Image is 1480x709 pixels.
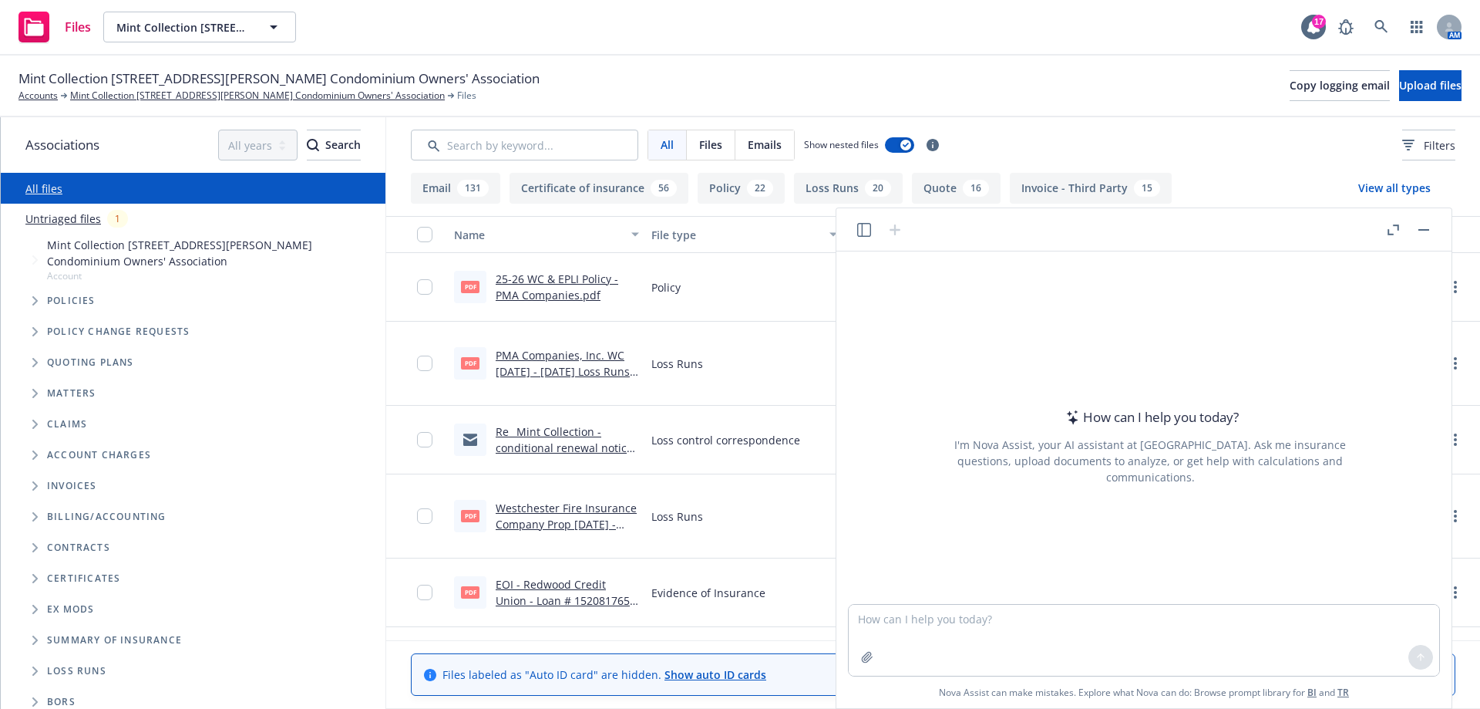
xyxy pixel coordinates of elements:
[651,432,800,448] span: Loss control correspondence
[417,432,432,447] input: Toggle Row Selected
[457,180,489,197] div: 131
[18,89,58,103] a: Accounts
[865,180,891,197] div: 20
[651,227,819,243] div: File type
[47,543,110,552] span: Contracts
[1446,430,1465,449] a: more
[1366,12,1397,42] a: Search
[448,216,645,253] button: Name
[1290,70,1390,101] button: Copy logging email
[1307,686,1317,699] a: BI
[651,180,677,197] div: 56
[47,697,76,707] span: BORs
[651,279,681,295] span: Policy
[417,279,432,295] input: Toggle Row Selected
[912,173,1001,204] button: Quote
[1,234,385,501] div: Tree Example
[47,636,182,645] span: Summary of insurance
[1061,407,1239,427] div: How can I help you today?
[47,358,134,367] span: Quoting plans
[1312,15,1326,29] div: 17
[461,510,479,522] span: PDF
[1446,507,1465,525] a: more
[496,577,636,689] a: EOI - Redwood Credit Union - Loan # 1520817659 - Mint Collection [STREET_ADDRESS][PERSON_NAME] Co...
[664,667,766,682] a: Show auto ID cards
[939,677,1349,708] span: Nova Assist can make mistakes. Explore what Nova can do: Browse prompt library for and
[933,437,1367,485] div: I'm Nova Assist, your AI assistant at [GEOGRAPHIC_DATA]. Ask me insurance questions, upload docum...
[651,356,703,372] span: Loss Runs
[47,269,379,282] span: Account
[417,356,432,371] input: Toggle Row Selected
[496,272,618,302] a: 25-26 WC & EPLI Policy - PMA Companies.pdf
[47,451,151,460] span: Account charges
[307,130,361,160] div: Search
[107,210,128,228] div: 1
[461,357,479,369] span: pdf
[454,227,622,243] div: Name
[411,173,500,204] button: Email
[307,139,319,151] svg: Search
[1402,130,1455,160] button: Filters
[47,574,120,583] span: Certificates
[1402,137,1455,154] span: Filters
[1401,12,1432,42] a: Switch app
[70,89,445,103] a: Mint Collection [STREET_ADDRESS][PERSON_NAME] Condominium Owners' Association
[496,424,633,471] a: Re_ Mint Collection - conditional renewal notice confirmation .msg
[65,21,91,33] span: Files
[510,173,688,204] button: Certificate of insurance
[1134,180,1160,197] div: 15
[307,130,361,160] button: SearchSearch
[651,508,703,525] span: Loss Runs
[804,138,879,151] span: Show nested files
[116,19,250,35] span: Mint Collection [STREET_ADDRESS][PERSON_NAME] Condominium Owners' Association
[461,586,479,598] span: pdf
[417,508,432,524] input: Toggle Row Selected
[496,348,637,395] a: PMA Companies, Inc. WC [DATE] - [DATE] Loss Runs - Valued [DATE].pdf
[12,5,97,49] a: Files
[25,135,99,155] span: Associations
[1446,278,1465,296] a: more
[25,181,62,196] a: All files
[496,501,637,564] a: Westchester Fire Insurance Company Prop [DATE] - [DATE] Loss Runs - Valued [DATE].PDF
[963,180,989,197] div: 16
[103,12,296,42] button: Mint Collection [STREET_ADDRESS][PERSON_NAME] Condominium Owners' Association
[25,211,101,227] a: Untriaged files
[1446,583,1465,602] a: more
[47,605,94,614] span: Ex Mods
[47,389,96,398] span: Matters
[1337,686,1349,699] a: TR
[1399,78,1461,93] span: Upload files
[417,227,432,242] input: Select all
[442,667,766,683] span: Files labeled as "Auto ID card" are hidden.
[1010,173,1172,204] button: Invoice - Third Party
[457,89,476,103] span: Files
[47,237,379,269] span: Mint Collection [STREET_ADDRESS][PERSON_NAME] Condominium Owners' Association
[794,173,903,204] button: Loss Runs
[747,180,773,197] div: 22
[47,296,96,306] span: Policies
[1446,354,1465,373] a: more
[1334,173,1455,204] button: View all types
[748,137,782,153] span: Emails
[18,69,540,89] span: Mint Collection [STREET_ADDRESS][PERSON_NAME] Condominium Owners' Association
[47,512,166,522] span: Billing/Accounting
[47,327,190,336] span: Policy change requests
[411,130,638,160] input: Search by keyword...
[699,137,722,153] span: Files
[661,137,674,153] span: All
[47,667,106,676] span: Loss Runs
[1424,137,1455,154] span: Filters
[47,481,97,491] span: Invoices
[1399,70,1461,101] button: Upload files
[645,216,843,253] button: File type
[698,173,785,204] button: Policy
[651,585,765,601] span: Evidence of Insurance
[1330,12,1361,42] a: Report a Bug
[1290,78,1390,93] span: Copy logging email
[47,420,87,429] span: Claims
[417,585,432,600] input: Toggle Row Selected
[461,281,479,292] span: pdf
